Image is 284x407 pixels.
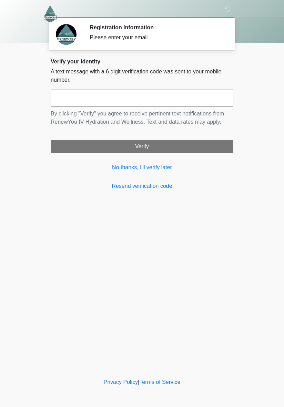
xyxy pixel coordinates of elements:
[51,110,233,126] p: By clicking "Verify" you agree to receive pertinent text notifications from RenewYou IV Hydration...
[51,140,233,153] button: Verify
[90,33,223,42] div: Please enter your email
[90,24,223,31] h2: Registration Information
[56,24,77,45] img: Agent Avatar
[104,379,138,385] a: Privacy Policy
[51,163,233,172] a: No thanks, I'll verify later
[139,379,180,385] a: Terms of Service
[138,379,139,385] a: |
[51,58,233,65] h2: Verify your identity
[51,182,233,190] a: Resend verification code
[44,5,57,22] img: RenewYou IV Hydration and Wellness Logo
[51,68,233,84] p: A text message with a 6 digit verification code was sent to your mobile number.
